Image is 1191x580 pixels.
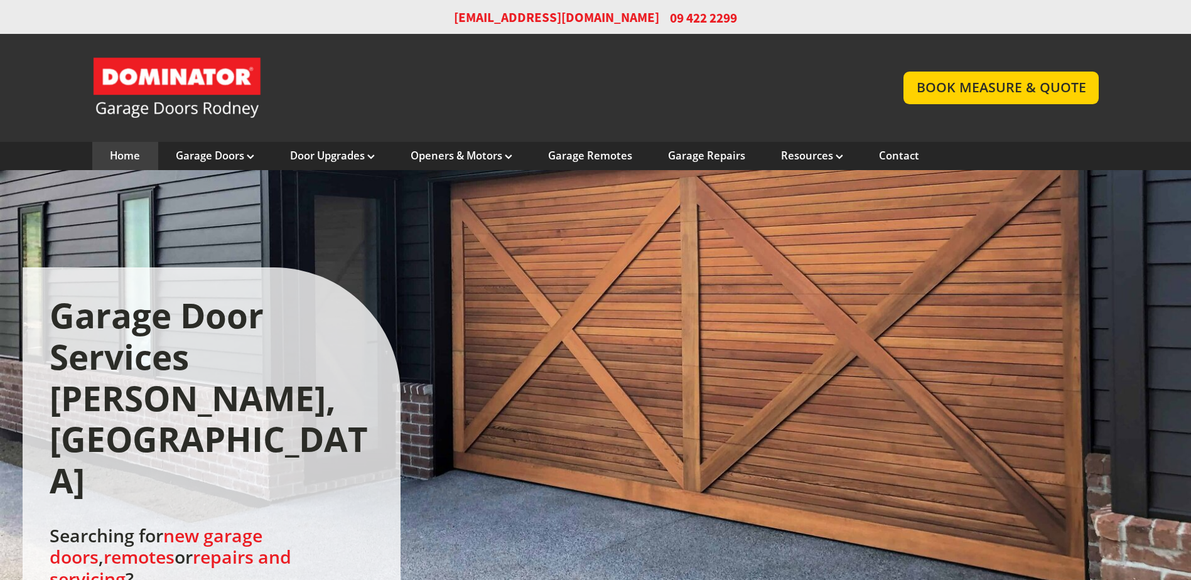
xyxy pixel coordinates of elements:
a: new garage doors [50,524,262,569]
a: Contact [879,149,919,163]
a: Garage Repairs [668,149,745,163]
a: Garage Remotes [548,149,632,163]
a: remotes [104,545,175,569]
a: Garage Doors [176,149,254,163]
a: Resources [781,149,843,163]
a: Door Upgrades [290,149,375,163]
a: [EMAIL_ADDRESS][DOMAIN_NAME] [454,9,659,27]
a: BOOK MEASURE & QUOTE [903,72,1099,104]
a: Openers & Motors [411,149,512,163]
h1: Garage Door Services [PERSON_NAME], [GEOGRAPHIC_DATA] [50,295,374,501]
span: 09 422 2299 [670,9,737,27]
a: Home [110,149,140,163]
